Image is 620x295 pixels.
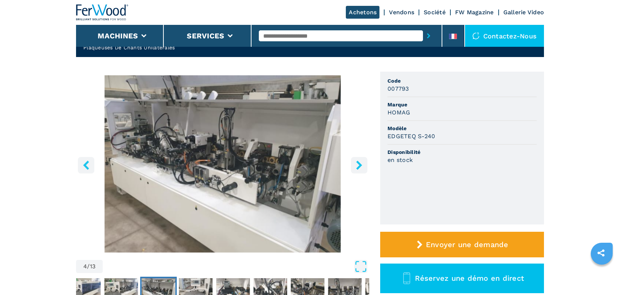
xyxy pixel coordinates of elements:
span: / [87,264,90,269]
a: Gallerie Video [503,9,544,16]
a: FW Magazine [455,9,494,16]
span: 13 [90,264,96,269]
button: Machines [98,31,138,40]
div: Go to Slide 4 [76,75,369,253]
div: Contactez-nous [465,25,544,47]
button: left-button [78,157,94,173]
a: Vendons [389,9,414,16]
h3: HOMAG [387,108,410,117]
a: Achetons [346,6,379,19]
button: Services [187,31,224,40]
span: Marque [387,101,537,108]
a: sharethis [592,244,610,262]
img: Plaqueuses De Chants Unilaterales HOMAG EDGETEQ S-240 [76,75,369,253]
h3: 007793 [387,84,409,93]
span: Envoyer une demande [426,240,509,249]
h3: EDGETEQ S-240 [387,132,435,140]
span: 4 [83,264,87,269]
h2: Plaqueuses De Chants Unilaterales [83,44,207,51]
span: Disponibilité [387,148,537,156]
img: Ferwood [76,4,129,20]
button: Open Fullscreen [105,260,367,273]
button: Envoyer une demande [380,232,544,257]
button: Réservez une démo en direct [380,264,544,293]
button: submit-button [423,27,434,44]
iframe: Chat [589,262,615,290]
span: Réservez une démo en direct [415,274,524,283]
span: Code [387,77,537,84]
span: Modèle [387,125,537,132]
img: Contactez-nous [472,32,480,39]
h3: en stock [387,156,413,164]
a: Société [424,9,446,16]
button: right-button [351,157,367,173]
